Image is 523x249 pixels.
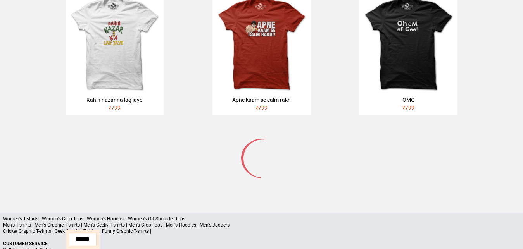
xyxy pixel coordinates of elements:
div: Kahin nazar na lag jaye [69,96,161,104]
div: OMG [362,96,454,104]
span: ₹ 799 [255,105,268,111]
p: Customer Service [3,240,520,247]
p: Men's T-shirts | Men's Graphic T-shirts | Men's Geeky T-shirts | Men's Crop Tops | Men's Hoodies ... [3,222,520,228]
span: ₹ 799 [402,105,414,111]
p: Women's T-shirts | Women's Crop Tops | Women's Hoodies | Women's Off Shoulder Tops [3,216,520,222]
p: Cricket Graphic T-shirts | Geek Graphic T-shirts | Funny Graphic T-shirts | [3,228,520,234]
span: ₹ 799 [109,105,121,111]
div: Apne kaam se calm rakh [216,96,307,104]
